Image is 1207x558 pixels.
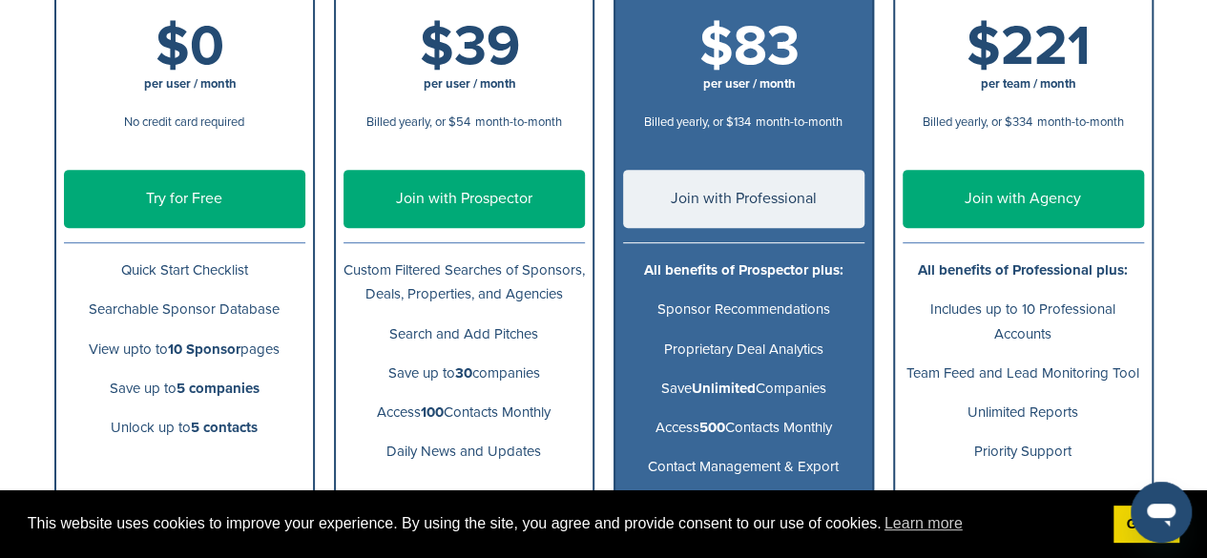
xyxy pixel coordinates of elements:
p: Team Feed and Lead Monitoring Tool [903,362,1144,385]
b: 100 [421,403,444,421]
b: Unlimited [692,380,756,397]
b: 10 Sponsor [168,341,240,358]
span: $83 [699,13,800,80]
a: Try for Free [64,170,305,228]
p: Sponsor Recommendations [623,298,864,321]
a: Join with Agency [903,170,1144,228]
span: month-to-month [756,114,843,130]
p: Proprietary Deal Analytics [623,338,864,362]
span: No credit card required [124,114,244,130]
b: All benefits of Professional plus: [918,261,1128,279]
span: $39 [420,13,520,80]
b: 5 contacts [191,419,258,436]
iframe: Button to launch messaging window [1131,482,1192,543]
p: Search and Add Pitches [343,322,585,346]
p: Unlimited Reports [903,401,1144,424]
b: 500 [699,419,725,436]
p: Access Contacts Monthly [343,401,585,424]
a: Join with Professional [623,170,864,228]
p: Custom Filtered Searches of Sponsors, Deals, Properties, and Agencies [343,258,585,306]
span: Billed yearly, or $334 [923,114,1032,130]
span: per user / month [703,76,796,92]
a: learn more about cookies [882,509,966,538]
span: $221 [967,13,1091,80]
p: Priority Support [903,440,1144,464]
p: Save up to [64,377,305,401]
p: Access Contacts Monthly [623,416,864,440]
p: Contact Management & Export [623,455,864,479]
b: 30 [455,364,472,382]
span: month-to-month [475,114,562,130]
span: Billed yearly, or $134 [644,114,751,130]
span: This website uses cookies to improve your experience. By using the site, you agree and provide co... [28,509,1098,538]
p: Unlock up to [64,416,305,440]
span: Billed yearly, or $54 [366,114,470,130]
a: Join with Prospector [343,170,585,228]
span: month-to-month [1037,114,1124,130]
span: per user / month [144,76,237,92]
a: dismiss cookie message [1113,506,1179,544]
p: Quick Start Checklist [64,258,305,282]
p: Save Companies [623,377,864,401]
p: Daily News and Updates [343,440,585,464]
span: per user / month [424,76,516,92]
p: Searchable Sponsor Database [64,298,305,321]
b: 5 companies [177,380,260,397]
p: Includes up to 10 Professional Accounts [903,298,1144,345]
p: View upto to pages [64,338,305,362]
span: per team / month [981,76,1076,92]
p: Save up to companies [343,362,585,385]
span: $0 [156,13,224,80]
b: All benefits of Prospector plus: [644,261,843,279]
